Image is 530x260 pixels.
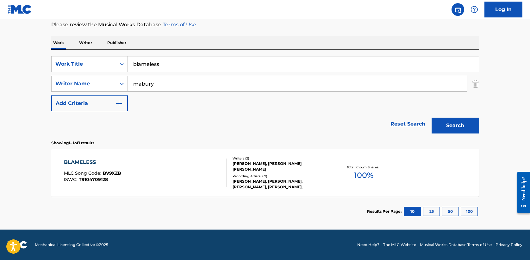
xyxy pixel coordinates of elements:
[77,36,94,49] p: Writer
[105,36,128,49] p: Publisher
[51,56,479,137] form: Search Form
[468,3,481,16] div: Help
[233,161,328,172] div: [PERSON_NAME], [PERSON_NAME] [PERSON_NAME]
[233,179,328,190] div: [PERSON_NAME], [PERSON_NAME], [PERSON_NAME], [PERSON_NAME], [PERSON_NAME]
[423,207,440,216] button: 25
[347,165,381,170] p: Total Known Shares:
[64,159,121,166] div: BLAMELESS
[8,5,32,14] img: MLC Logo
[404,207,421,216] button: 10
[472,76,479,92] img: Delete Criterion
[357,242,379,248] a: Need Help?
[452,3,464,16] a: Public Search
[51,140,94,146] p: Showing 1 - 1 of 1 results
[64,177,79,182] span: ISWC :
[55,80,112,88] div: Writer Name
[115,100,123,107] img: 9d2ae6d4665cec9f34b9.svg
[383,242,416,248] a: The MLC Website
[51,21,479,29] p: Please review the Musical Works Database
[233,174,328,179] div: Recording Artists ( 69 )
[233,156,328,161] div: Writers ( 2 )
[103,170,121,176] span: BV9XZB
[471,6,478,13] img: help
[55,60,112,68] div: Work Title
[354,170,373,181] span: 100 %
[64,170,103,176] span: MLC Song Code :
[161,22,196,28] a: Terms of Use
[432,118,479,133] button: Search
[512,167,530,218] iframe: Resource Center
[442,207,459,216] button: 50
[484,2,522,17] a: Log In
[51,36,66,49] p: Work
[79,177,108,182] span: T9104709128
[461,207,478,216] button: 100
[51,149,479,197] a: BLAMELESSMLC Song Code:BV9XZBISWC:T9104709128Writers (2)[PERSON_NAME], [PERSON_NAME] [PERSON_NAME...
[35,242,108,248] span: Mechanical Licensing Collective © 2025
[8,241,27,249] img: logo
[496,242,522,248] a: Privacy Policy
[367,209,403,214] p: Results Per Page:
[387,117,428,131] a: Reset Search
[51,95,128,111] button: Add Criteria
[454,6,462,13] img: search
[420,242,492,248] a: Musical Works Database Terms of Use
